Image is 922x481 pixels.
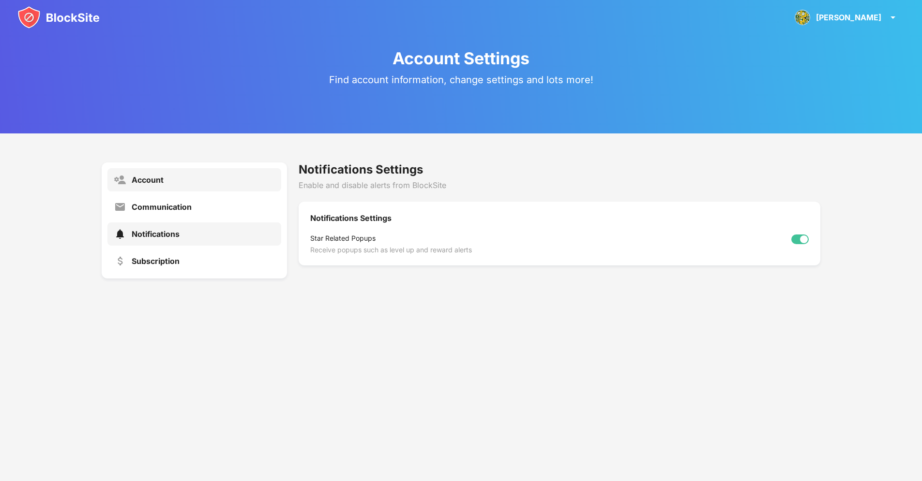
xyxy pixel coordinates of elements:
img: blocksite-icon.svg [17,6,100,29]
div: Account Settings [393,48,529,68]
img: settings-notifications-active.svg [114,228,126,240]
img: settings-subscription.svg [114,255,126,267]
img: ACg8ocKllzBEHK937U4emzug7O2WrSBPUgEE4ZvVPsLFPeF2uO4CI5jA=s96-c [795,10,810,25]
a: Subscription [107,249,281,273]
div: Notifications [132,229,180,239]
div: Enable and disable alerts from BlockSite [299,180,820,190]
a: Communication [107,195,281,219]
div: Communication [132,202,192,212]
img: settings-account.svg [114,174,126,186]
img: settings-communication.svg [114,201,126,213]
div: [PERSON_NAME] [816,13,881,22]
div: Find account information, change settings and lots more! [329,74,593,86]
div: Star Related Popups [310,234,472,246]
div: Notifications Settings [299,162,820,176]
a: Account [107,168,281,191]
div: Notifications Settings [310,213,809,223]
a: Notifications [107,222,281,246]
div: Subscription [132,256,180,266]
div: Receive popups such as level up and reward alerts [310,246,472,254]
div: Account [132,175,164,185]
